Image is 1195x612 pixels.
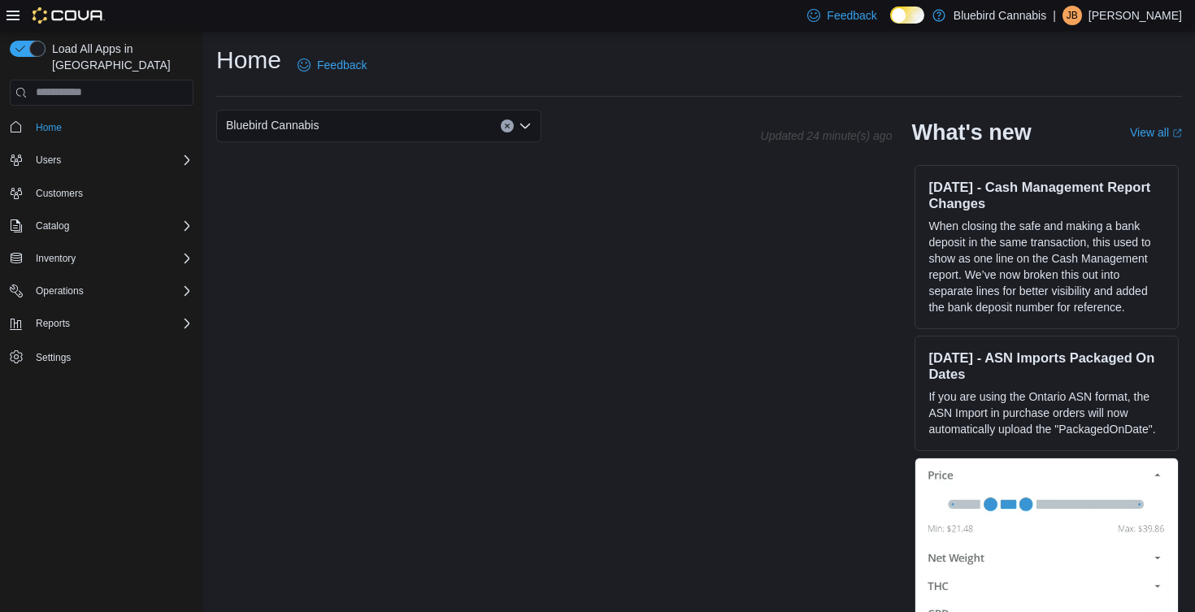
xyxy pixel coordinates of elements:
[29,314,193,333] span: Reports
[29,150,67,170] button: Users
[928,349,1165,382] h3: [DATE] - ASN Imports Packaged On Dates
[29,118,68,137] a: Home
[36,317,70,330] span: Reports
[1067,6,1078,25] span: jb
[36,121,62,134] span: Home
[3,345,200,368] button: Settings
[29,348,77,367] a: Settings
[29,216,193,236] span: Catalog
[3,115,200,139] button: Home
[36,219,69,232] span: Catalog
[36,284,84,297] span: Operations
[29,183,193,203] span: Customers
[216,44,281,76] h1: Home
[46,41,193,73] span: Load All Apps in [GEOGRAPHIC_DATA]
[33,7,105,24] img: Cova
[226,115,319,135] span: Bluebird Cannabis
[3,181,200,205] button: Customers
[911,119,1031,145] h2: What's new
[29,281,193,301] span: Operations
[3,280,200,302] button: Operations
[29,216,76,236] button: Catalog
[29,346,193,367] span: Settings
[29,184,89,203] a: Customers
[10,109,193,411] nav: Complex example
[29,249,193,268] span: Inventory
[928,179,1165,211] h3: [DATE] - Cash Management Report Changes
[3,247,200,270] button: Inventory
[29,117,193,137] span: Home
[29,249,82,268] button: Inventory
[827,7,876,24] span: Feedback
[928,388,1165,437] p: If you are using the Ontario ASN format, the ASN Import in purchase orders will now automatically...
[36,351,71,364] span: Settings
[3,312,200,335] button: Reports
[29,150,193,170] span: Users
[36,154,61,167] span: Users
[954,6,1046,25] p: Bluebird Cannabis
[1089,6,1182,25] p: [PERSON_NAME]
[761,129,893,142] p: Updated 24 minute(s) ago
[1053,6,1056,25] p: |
[29,281,90,301] button: Operations
[501,119,514,132] button: Clear input
[519,119,532,132] button: Open list of options
[928,218,1165,315] p: When closing the safe and making a bank deposit in the same transaction, this used to show as one...
[3,215,200,237] button: Catalog
[3,149,200,171] button: Users
[36,252,76,265] span: Inventory
[29,314,76,333] button: Reports
[317,57,367,73] span: Feedback
[291,49,373,81] a: Feedback
[1172,128,1182,138] svg: External link
[36,187,83,200] span: Customers
[1062,6,1082,25] div: jonathan bourdeau
[1130,126,1182,139] a: View allExternal link
[890,7,924,24] input: Dark Mode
